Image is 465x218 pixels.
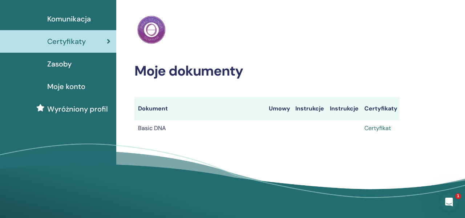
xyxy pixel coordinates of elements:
[134,120,265,136] td: Basic DNA
[361,97,400,120] th: Certyfikaty
[47,36,86,47] span: Certyfikaty
[364,124,391,132] a: Certyfikat
[265,97,292,120] th: Umowy
[47,104,108,114] span: Wyróżniony profil
[47,58,72,69] span: Zasoby
[47,13,91,24] span: Komunikacja
[134,63,400,80] h2: Moje dokumenty
[455,193,461,199] span: 1
[137,16,166,44] img: Practitioner
[134,97,265,120] th: Dokument
[326,97,361,120] th: Instrukcje
[47,81,85,92] span: Moje konto
[440,193,458,211] iframe: Intercom live chat
[292,97,326,120] th: Instrukcje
